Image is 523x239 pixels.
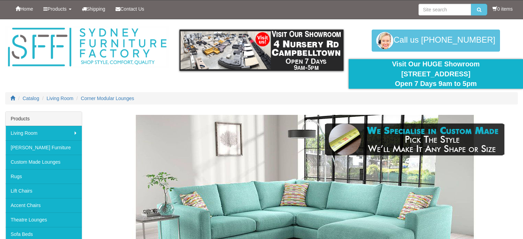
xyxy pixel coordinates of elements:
[418,4,471,15] input: Site search
[38,0,76,18] a: Products
[492,6,513,12] li: 0 items
[77,0,111,18] a: Shipping
[87,6,106,12] span: Shipping
[6,155,82,169] a: Custom Made Lounges
[47,6,66,12] span: Products
[110,0,149,18] a: Contact Us
[5,26,169,68] img: Sydney Furniture Factory
[81,96,134,101] a: Corner Modular Lounges
[10,0,38,18] a: Home
[6,198,82,213] a: Accent Chairs
[179,30,344,71] img: showroom.gif
[6,126,82,140] a: Living Room
[47,96,74,101] a: Living Room
[120,6,144,12] span: Contact Us
[6,169,82,184] a: Rugs
[23,96,39,101] a: Catalog
[20,6,33,12] span: Home
[6,184,82,198] a: Lift Chairs
[354,59,518,89] div: Visit Our HUGE Showroom [STREET_ADDRESS] Open 7 Days 9am to 5pm
[6,140,82,155] a: [PERSON_NAME] Furniture
[6,112,82,126] div: Products
[6,213,82,227] a: Theatre Lounges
